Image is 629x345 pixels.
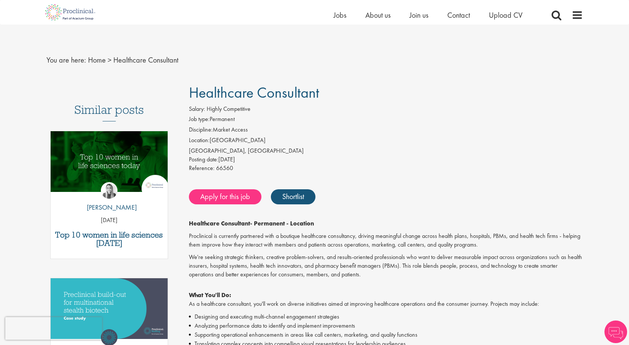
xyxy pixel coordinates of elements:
[189,164,215,173] label: Reference:
[410,10,428,20] a: Join us
[101,182,117,199] img: Hannah Burke
[113,55,178,65] span: Healthcare Consultant
[189,147,583,155] div: [GEOGRAPHIC_DATA], [GEOGRAPHIC_DATA]
[88,55,106,65] a: breadcrumb link
[189,291,231,299] strong: What You'll Do:
[5,317,102,340] iframe: reCAPTCHA
[108,55,111,65] span: >
[189,136,583,147] li: [GEOGRAPHIC_DATA]
[189,321,583,330] li: Analyzing performance data to identify and implement improvements
[271,189,315,204] a: Shortlist
[189,126,583,136] li: Market Access
[189,189,261,204] a: Apply for this job
[54,231,164,247] a: Top 10 women in life sciences [DATE]
[207,105,250,113] span: Highly Competitive
[189,105,205,113] label: Salary:
[189,115,210,124] label: Job type:
[189,83,319,102] span: Healthcare Consultant
[189,136,210,145] label: Location:
[74,103,144,121] h3: Similar posts
[365,10,391,20] a: About us
[189,219,250,227] strong: Healthcare Consultant
[216,164,233,172] span: 66560
[189,155,583,164] div: [DATE]
[189,232,583,249] p: Proclinical is currently partnered with a boutique healthcare consultancy, driving meaningful cha...
[189,283,583,309] p: As a healthcare consultant, you'll work on diverse initiatives aimed at improving healthcare oper...
[51,216,168,225] p: [DATE]
[334,10,346,20] a: Jobs
[189,126,213,134] label: Discipline:
[189,155,218,163] span: Posting date:
[46,55,86,65] span: You are here:
[250,219,314,227] strong: - Permanent - Location
[189,312,583,321] li: Designing and executing multi-channel engagement strategies
[51,131,168,192] img: Top 10 women in life sciences today
[189,330,583,339] li: Supporting operational enhancements in areas like call centers, marketing, and quality functions
[189,115,583,126] li: Permanent
[51,131,168,198] a: Link to a post
[447,10,470,20] a: Contact
[604,320,627,343] img: Chatbot
[489,10,522,20] a: Upload CV
[51,278,168,345] a: Link to a post
[81,182,137,216] a: Hannah Burke [PERSON_NAME]
[81,202,137,212] p: [PERSON_NAME]
[189,253,583,279] p: We're seeking strategic thinkers, creative problem-solvers, and results-oriented professionals wh...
